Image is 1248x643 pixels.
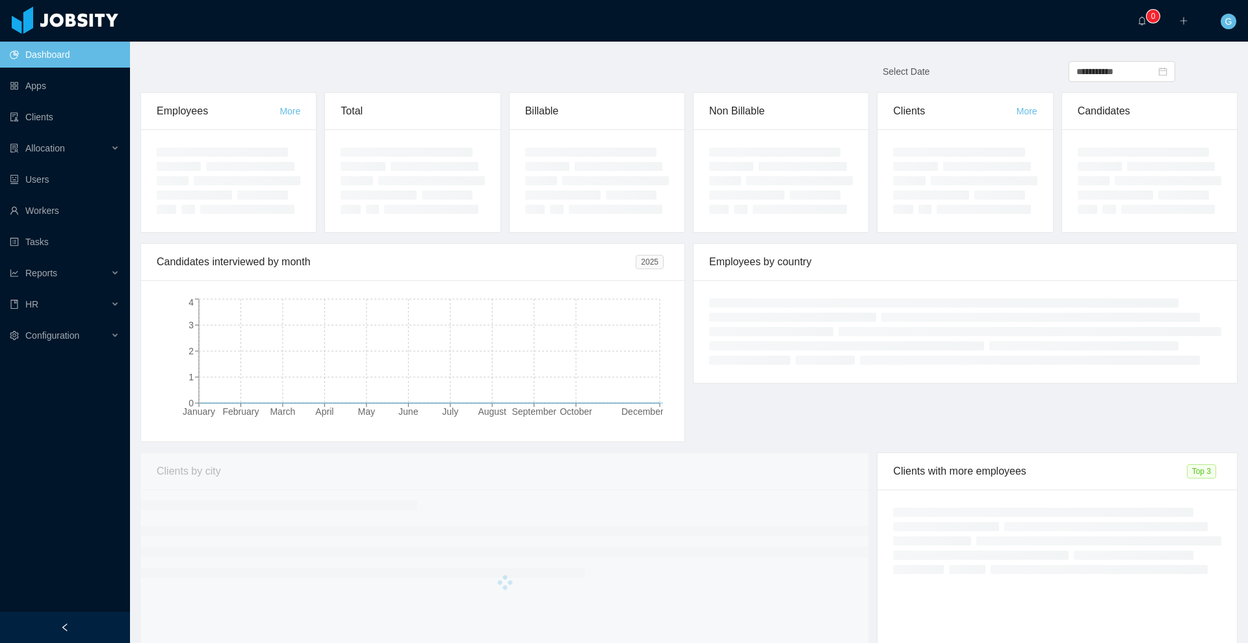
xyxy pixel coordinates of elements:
[188,398,194,408] tspan: 0
[636,255,664,269] span: 2025
[10,144,19,153] i: icon: solution
[893,93,1016,129] div: Clients
[279,106,300,116] a: More
[188,297,194,308] tspan: 4
[341,93,484,129] div: Total
[183,406,215,417] tspan: January
[525,93,669,129] div: Billable
[1147,10,1160,23] sup: 0
[25,268,57,278] span: Reports
[10,73,120,99] a: icon: appstoreApps
[10,269,19,278] i: icon: line-chart
[398,406,419,417] tspan: June
[315,406,333,417] tspan: April
[1179,16,1188,25] i: icon: plus
[1158,67,1167,76] i: icon: calendar
[560,406,592,417] tspan: October
[1078,93,1221,129] div: Candidates
[10,42,120,68] a: icon: pie-chartDashboard
[25,330,79,341] span: Configuration
[358,406,375,417] tspan: May
[512,406,556,417] tspan: September
[188,320,194,330] tspan: 3
[621,406,664,417] tspan: December
[188,372,194,382] tspan: 1
[270,406,295,417] tspan: March
[25,143,65,153] span: Allocation
[1137,16,1147,25] i: icon: bell
[709,93,853,129] div: Non Billable
[1017,106,1037,116] a: More
[442,406,458,417] tspan: July
[478,406,506,417] tspan: August
[157,244,636,280] div: Candidates interviewed by month
[893,453,1186,490] div: Clients with more employees
[10,198,120,224] a: icon: userWorkers
[1187,464,1216,479] span: Top 3
[222,406,259,417] tspan: February
[883,66,929,77] span: Select Date
[10,331,19,340] i: icon: setting
[10,229,120,255] a: icon: profileTasks
[10,300,19,309] i: icon: book
[157,93,279,129] div: Employees
[10,104,120,130] a: icon: auditClients
[10,166,120,192] a: icon: robotUsers
[188,346,194,356] tspan: 2
[1225,14,1232,29] span: G
[25,299,38,309] span: HR
[709,244,1221,280] div: Employees by country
